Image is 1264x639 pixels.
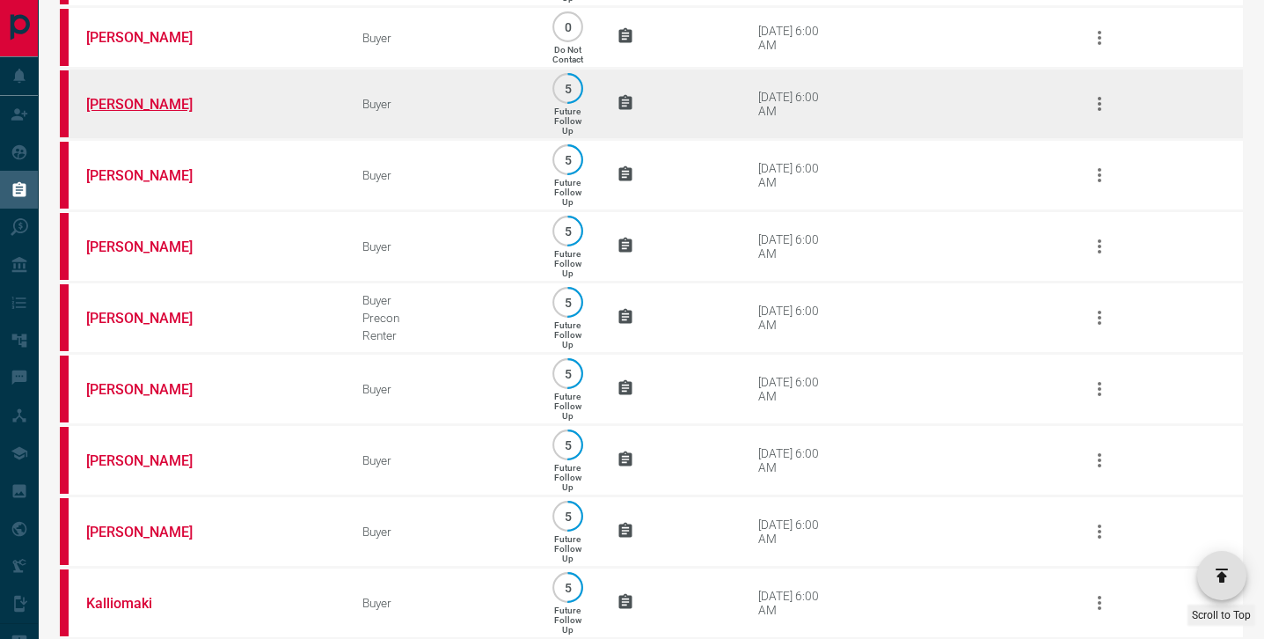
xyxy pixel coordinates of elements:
[554,534,581,563] p: Future Follow Up
[60,356,69,422] div: property.ca
[362,328,518,342] div: Renter
[561,224,574,238] p: 5
[60,142,69,209] div: property.ca
[86,452,218,469] a: [PERSON_NAME]
[362,239,518,253] div: Buyer
[60,427,69,494] div: property.ca
[362,311,518,325] div: Precon
[554,249,581,278] p: Future Follow Up
[86,29,218,46] a: [PERSON_NAME]
[758,161,833,189] div: [DATE] 6:00 AM
[86,239,218,255] a: [PERSON_NAME]
[362,596,518,610] div: Buyer
[60,569,69,636] div: property.ca
[86,595,218,612] a: Kalliomaki
[362,168,518,182] div: Buyer
[561,82,574,95] p: 5
[86,524,218,540] a: [PERSON_NAME]
[362,525,518,539] div: Buyer
[554,106,581,136] p: Future Follow Up
[554,463,581,492] p: Future Follow Up
[60,70,69,137] div: property.ca
[758,90,833,118] div: [DATE] 6:00 AM
[60,9,69,66] div: property.ca
[552,45,583,64] p: Do Not Contact
[561,581,574,594] p: 5
[362,31,518,45] div: Buyer
[86,381,218,398] a: [PERSON_NAME]
[758,24,833,52] div: [DATE] 6:00 AM
[758,589,833,617] div: [DATE] 6:00 AM
[561,438,574,452] p: 5
[554,606,581,635] p: Future Follow Up
[554,320,581,349] p: Future Follow Up
[758,304,833,332] div: [DATE] 6:00 AM
[86,310,218,327] a: [PERSON_NAME]
[554,178,581,207] p: Future Follow Up
[60,498,69,565] div: property.ca
[1192,609,1251,621] span: Scroll to Top
[86,167,218,184] a: [PERSON_NAME]
[561,296,574,309] p: 5
[362,382,518,396] div: Buyer
[362,97,518,111] div: Buyer
[362,293,518,307] div: Buyer
[561,153,574,166] p: 5
[60,284,69,351] div: property.ca
[758,518,833,546] div: [DATE] 6:00 AM
[362,453,518,467] div: Buyer
[758,375,833,403] div: [DATE] 6:00 AM
[60,213,69,280] div: property.ca
[86,96,218,113] a: [PERSON_NAME]
[554,392,581,421] p: Future Follow Up
[561,367,574,380] p: 5
[758,446,833,474] div: [DATE] 6:00 AM
[561,20,574,33] p: 0
[758,232,833,261] div: [DATE] 6:00 AM
[561,510,574,523] p: 5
